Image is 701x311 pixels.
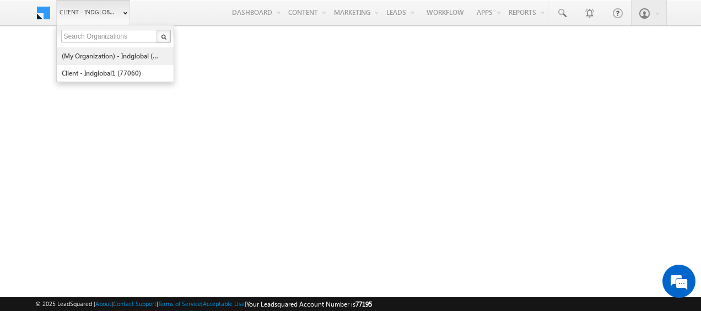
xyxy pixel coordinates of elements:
a: Terms of Service [158,300,201,307]
span: 77195 [355,300,372,308]
span: Your Leadsquared Account Number is [246,300,372,308]
span: © 2025 LeadSquared | | | | | [35,299,372,309]
input: Search Organizations [61,30,158,43]
img: Search [161,34,166,40]
span: Client - indglobal2 (77195) [60,7,117,18]
a: (My Organization) - indglobal (48060) [61,47,162,65]
a: About [95,300,111,307]
a: Client - indglobal1 (77060) [61,65,162,82]
a: Acceptable Use [203,300,245,307]
a: Contact Support [113,300,157,307]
